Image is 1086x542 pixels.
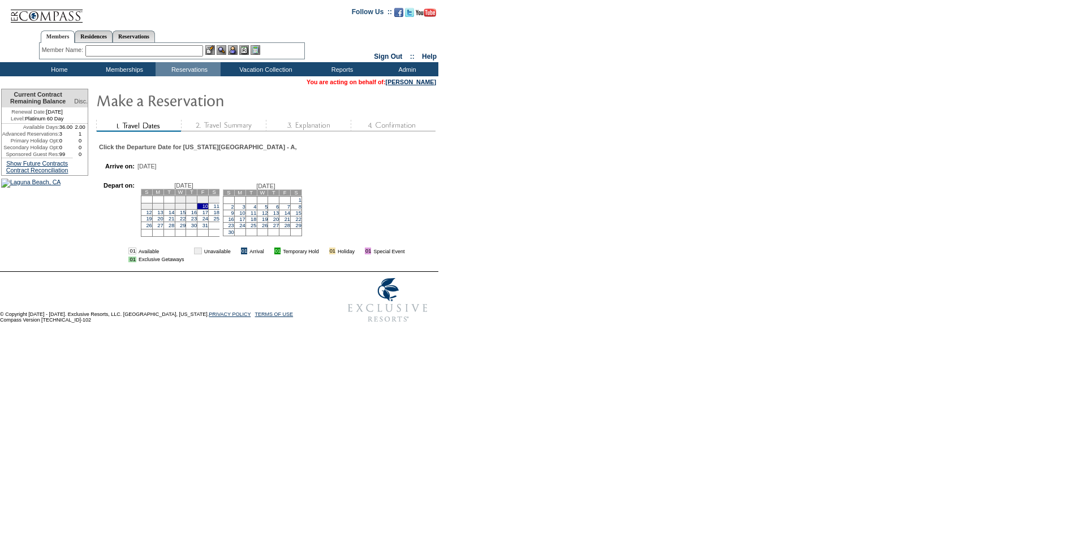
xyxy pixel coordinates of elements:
a: 17 [202,210,208,215]
img: View [217,45,226,55]
td: 01 [128,257,136,262]
span: Disc. [74,98,88,105]
span: [DATE] [174,182,193,189]
td: Platinum 60 Day [2,115,72,124]
td: Home [25,62,90,76]
td: Special Event [373,248,404,254]
td: 0 [59,144,73,151]
td: 8 [175,203,186,209]
td: 4 [209,196,220,203]
span: [DATE] [256,183,275,189]
img: b_edit.gif [205,45,215,55]
td: 6 [152,203,163,209]
td: 10 [197,203,209,209]
td: Secondary Holiday Opt: [2,144,59,151]
td: 0 [72,151,88,158]
a: [PERSON_NAME] [386,79,436,85]
a: 15 [296,210,301,216]
td: 99 [59,151,73,158]
a: Help [422,53,437,60]
a: 21 [169,216,174,222]
td: Temporary Hold [283,248,319,254]
a: 23 [191,216,197,222]
td: 01 [128,248,136,254]
a: Subscribe to our YouTube Channel [416,11,436,18]
td: Vacation Collection [221,62,308,76]
td: 2 [186,196,197,203]
td: W [257,189,268,196]
a: 27 [273,223,279,228]
a: 12 [146,210,152,215]
a: 5 [265,204,268,210]
a: Follow us on Twitter [405,11,414,18]
a: 4 [253,204,256,210]
a: 19 [262,216,268,222]
img: Reservations [239,45,249,55]
a: 14 [169,210,174,215]
td: Reports [308,62,373,76]
a: 7 [287,204,290,210]
td: 9 [186,203,197,209]
a: 27 [157,223,163,228]
a: 18 [251,216,256,222]
td: M [152,189,163,195]
td: S [141,189,152,195]
img: Impersonate [228,45,238,55]
a: 26 [146,223,152,228]
a: Sign Out [374,53,402,60]
a: 29 [180,223,186,228]
td: F [197,189,209,195]
td: 01 [194,248,201,254]
td: S [223,189,234,196]
a: 24 [202,216,208,222]
a: 8 [299,204,301,210]
td: 0 [72,144,88,151]
td: Depart on: [104,182,135,240]
a: 11 [214,203,219,209]
td: Available Days: [2,124,59,131]
img: b_calculator.gif [251,45,260,55]
td: Primary Holiday Opt: [2,137,59,144]
td: Available [139,248,184,254]
a: 17 [239,216,245,222]
td: 01 [329,248,335,254]
img: step1_state2.gif [96,120,181,132]
td: Exclusive Getaways [139,257,184,262]
img: Become our fan on Facebook [394,8,403,17]
td: T [268,189,279,196]
a: 12 [262,210,268,216]
td: 1 [175,196,186,203]
div: Click the Departure Date for [US_STATE][GEOGRAPHIC_DATA] - A, [99,144,299,150]
a: 21 [285,216,290,222]
td: S [291,189,302,196]
a: 20 [273,216,279,222]
a: 30 [191,223,197,228]
a: 29 [296,223,301,228]
a: Residences [75,31,113,42]
a: 15 [180,210,186,215]
span: Level: [11,115,25,122]
td: Holiday [338,248,355,254]
td: F [279,189,291,196]
a: TERMS OF USE [255,311,294,317]
a: 20 [157,216,163,222]
td: M [234,189,245,196]
td: 5 [141,203,152,209]
a: 1 [299,197,301,203]
a: 13 [273,210,279,216]
td: 0 [72,137,88,144]
td: 0 [59,137,73,144]
td: [DATE] [2,107,72,115]
td: Admin [373,62,438,76]
a: Become our fan on Facebook [394,11,403,18]
td: 3 [197,196,209,203]
a: 11 [251,210,256,216]
img: i.gif [233,248,239,254]
img: Laguna Beach, CA [1,179,61,188]
td: 3 [59,131,73,137]
img: Make Reservation [96,89,322,111]
a: 22 [180,216,186,222]
a: Members [41,31,75,43]
td: Current Contract Remaining Balance [2,89,72,107]
a: 23 [228,223,234,228]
